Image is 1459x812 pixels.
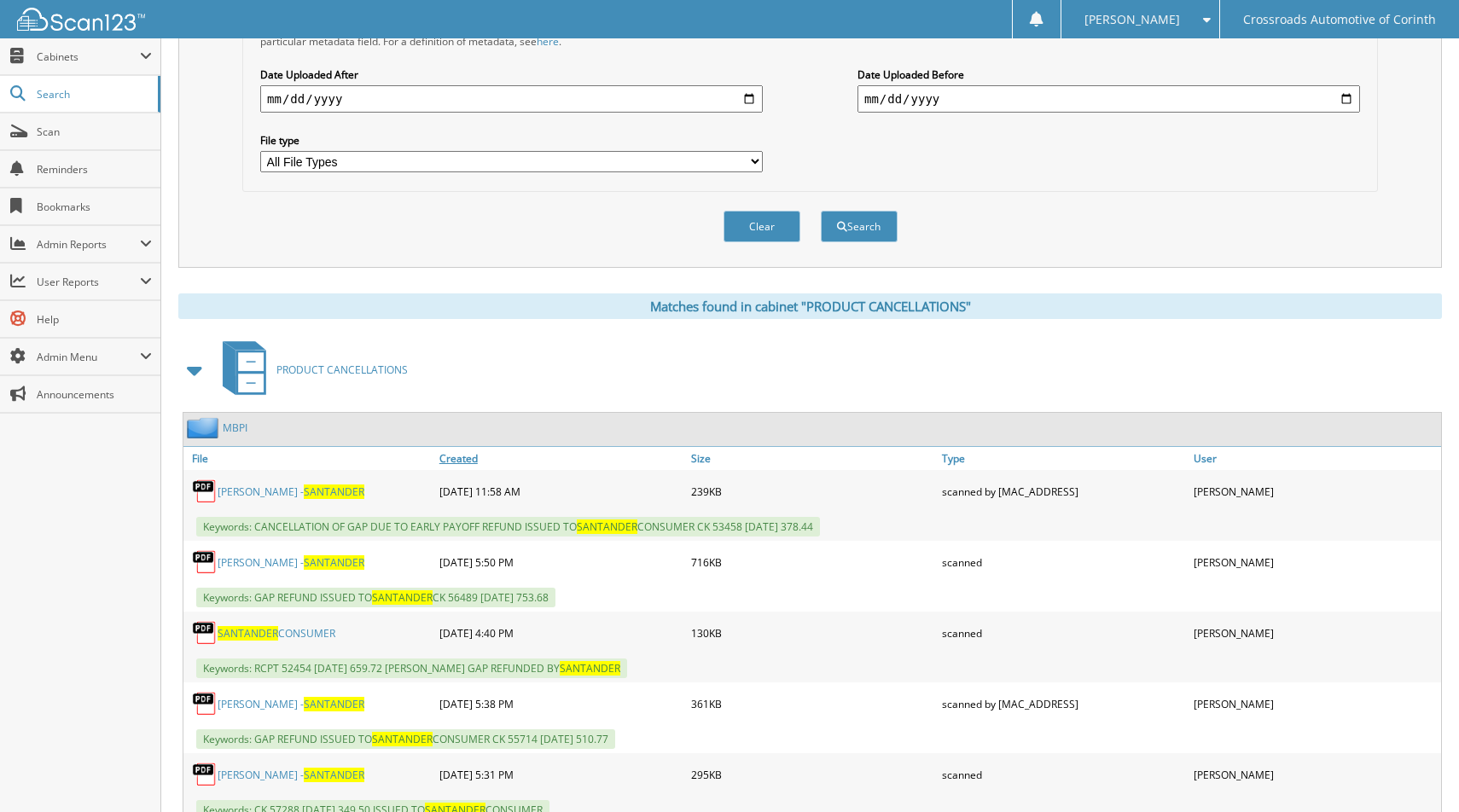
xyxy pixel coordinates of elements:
img: scan123-logo-white.svg [17,8,145,31]
div: [PERSON_NAME] [1189,687,1441,721]
div: scanned [938,616,1189,650]
a: SANTANDERCONSUMER [218,626,335,641]
div: [DATE] 5:38 PM [435,687,687,721]
a: [PERSON_NAME] -SANTANDER [218,697,364,711]
span: SANTANDER [560,661,620,676]
span: Keywords: RCPT 52454 [DATE] 659.72 [PERSON_NAME] GAP REFUNDED BY [196,658,627,678]
div: [DATE] 4:40 PM [435,616,687,650]
img: folder2.png [187,417,223,438]
span: Keywords: GAP REFUND ISSUED TO CK 56489 [DATE] 753.68 [196,588,555,607]
span: Crossroads Automotive of Corinth [1243,14,1436,25]
span: Admin Menu [37,350,140,364]
img: PDF.png [192,478,218,504]
span: Reminders [37,162,152,177]
label: File type [260,133,763,148]
div: scanned by [MAC_ADDRESS] [938,687,1189,721]
span: Cabinets [37,49,140,64]
span: Admin Reports [37,237,140,252]
span: SANTANDER [304,484,364,499]
img: PDF.png [192,762,218,787]
span: Keywords: GAP REFUND ISSUED TO CONSUMER CK 55714 [DATE] 510.77 [196,729,615,749]
img: PDF.png [192,691,218,716]
span: [PERSON_NAME] [1084,14,1180,25]
button: Clear [724,211,800,242]
span: SANTANDER [577,519,637,534]
span: User Reports [37,275,140,289]
span: SANTANDER [372,732,433,746]
span: Scan [37,125,152,139]
div: [PERSON_NAME] [1189,545,1441,579]
img: PDF.png [192,620,218,646]
a: MBPI [223,420,247,435]
a: here [537,34,559,49]
div: [PERSON_NAME] [1189,616,1441,650]
div: 716KB [687,545,939,579]
div: [PERSON_NAME] [1189,474,1441,508]
div: Matches found in cabinet "PRODUCT CANCELLATIONS" [178,293,1442,319]
span: SANTANDER [372,590,433,605]
div: scanned [938,545,1189,579]
div: 361KB [687,687,939,721]
span: SANTANDER [304,555,364,570]
a: Type [938,447,1189,470]
input: start [260,85,763,113]
span: SANTANDER [304,697,364,711]
div: 239KB [687,474,939,508]
label: Date Uploaded After [260,67,763,82]
span: Announcements [37,387,152,402]
div: [DATE] 5:31 PM [435,757,687,792]
a: PRODUCT CANCELLATIONS [212,336,408,403]
a: [PERSON_NAME] -SANTANDER [218,555,364,570]
div: [PERSON_NAME] [1189,757,1441,792]
a: User [1189,447,1441,470]
a: Size [687,447,939,470]
label: Date Uploaded Before [857,67,1360,82]
div: 295KB [687,757,939,792]
a: Created [435,447,687,470]
a: [PERSON_NAME] -SANTANDER [218,768,364,782]
div: [DATE] 5:50 PM [435,545,687,579]
span: PRODUCT CANCELLATIONS [276,362,408,377]
span: Bookmarks [37,200,152,214]
div: scanned [938,757,1189,792]
span: SANTANDER [218,626,278,641]
div: scanned by [MAC_ADDRESS] [938,474,1189,508]
input: end [857,85,1360,113]
button: Search [821,211,898,242]
div: 130KB [687,616,939,650]
img: PDF.png [192,549,218,575]
span: Search [37,87,149,101]
a: File [183,447,435,470]
span: Keywords: CANCELLATION OF GAP DUE TO EARLY PAYOFF REFUND ISSUED TO CONSUMER CK 53458 [DATE] 378.44 [196,517,820,536]
span: Help [37,312,152,327]
span: SANTANDER [304,768,364,782]
a: [PERSON_NAME] -SANTANDER [218,484,364,499]
div: [DATE] 11:58 AM [435,474,687,508]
